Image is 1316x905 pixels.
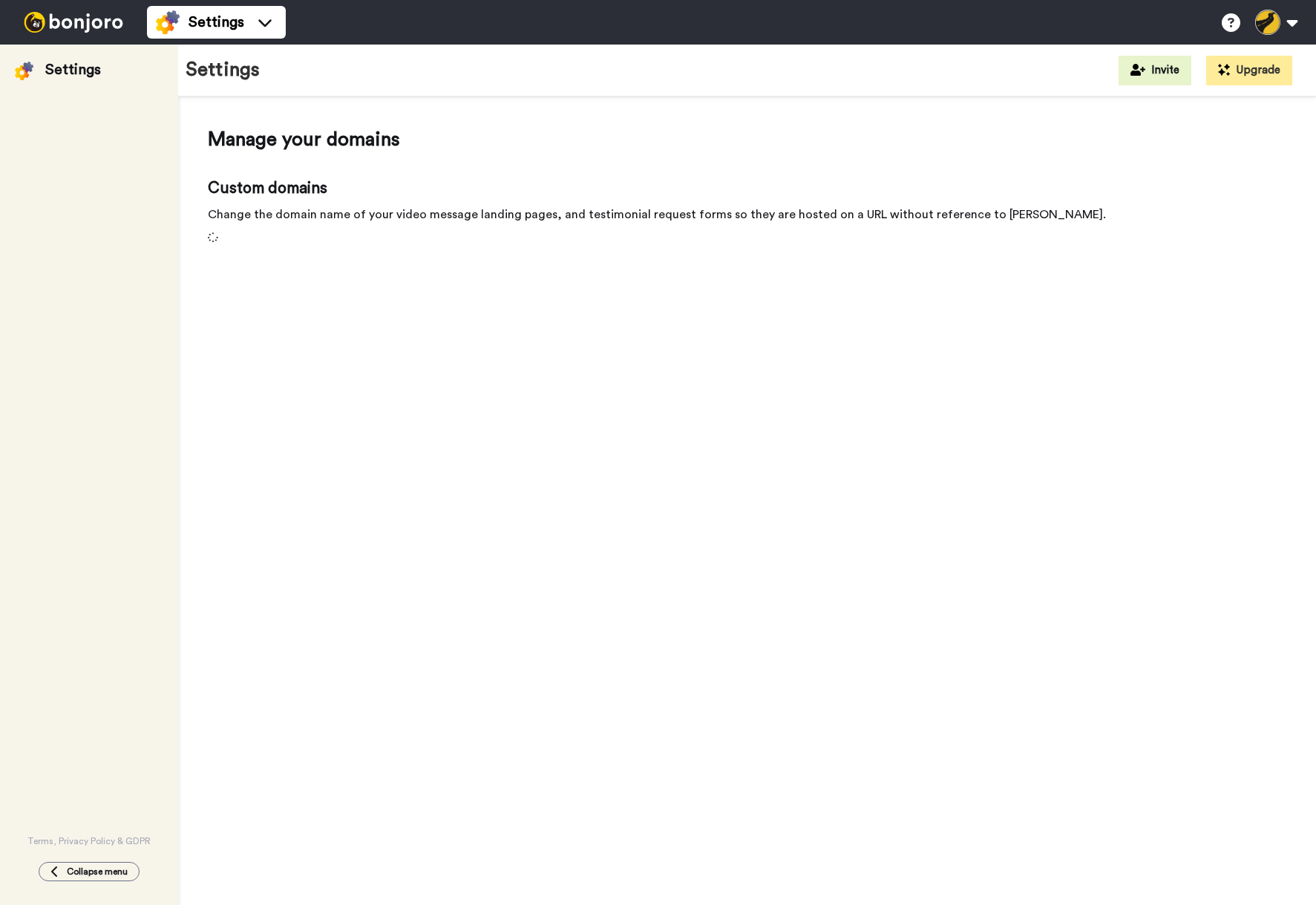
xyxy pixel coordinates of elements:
[1206,56,1292,85] button: Upgrade
[15,62,33,80] img: settings-colored.svg
[39,862,140,881] button: Collapse menu
[208,126,1286,154] span: Manage your domains
[45,59,101,80] div: Settings
[1119,56,1191,85] button: Invite
[156,10,180,34] img: settings-colored.svg
[67,866,128,878] span: Collapse menu
[208,206,1286,223] div: Change the domain name of your video message landing pages, and testimonial request forms so they...
[208,177,1286,200] span: Custom domains
[189,12,244,33] span: Settings
[186,59,260,81] h1: Settings
[18,12,129,33] img: bj-logo-header-white.svg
